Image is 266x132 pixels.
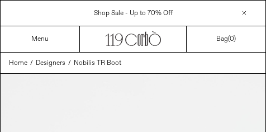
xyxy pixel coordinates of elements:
[94,9,173,18] a: Shop Sale - Up to 70% Off
[216,34,236,44] a: Bag()
[74,59,121,68] span: Nobilis TR Boot
[36,58,65,68] a: Designers
[68,58,71,68] span: /
[31,35,49,44] a: Menu
[230,35,234,44] span: 0
[9,58,27,68] a: Home
[74,58,121,68] a: Nobilis TR Boot
[230,35,236,44] span: )
[36,59,65,68] span: Designers
[9,59,27,68] span: Home
[30,58,33,68] span: /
